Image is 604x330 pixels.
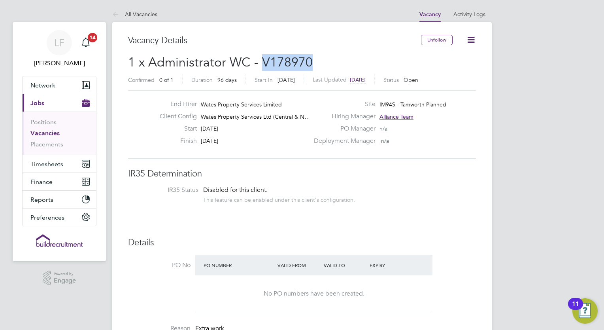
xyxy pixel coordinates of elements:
[255,76,273,83] label: Start In
[421,35,453,45] button: Unfollow
[203,194,355,203] div: This feature can be enabled under this client's configuration.
[572,304,579,314] div: 11
[379,113,413,120] span: Alliance Team
[30,160,63,168] span: Timesheets
[43,271,76,286] a: Powered byEngage
[383,76,399,83] label: Status
[153,100,197,108] label: End Hirer
[128,76,155,83] label: Confirmed
[203,290,425,298] div: No PO numbers have been created.
[404,76,418,83] span: Open
[128,237,476,248] h3: Details
[128,168,476,180] h3: IR35 Determination
[201,101,282,108] span: Wates Property Services Limited
[309,137,376,145] label: Deployment Manager
[153,137,197,145] label: Finish
[88,33,97,42] span: 14
[30,129,60,137] a: Vacancies
[128,261,191,269] label: PO No
[322,258,368,272] div: Valid To
[379,101,446,108] span: IM94S - Tamworth Planned
[572,298,598,324] button: Open Resource Center, 11 new notifications
[153,125,197,133] label: Start
[78,30,94,55] a: 14
[30,214,64,221] span: Preferences
[23,191,96,208] button: Reports
[128,55,313,70] span: 1 x Administrator WC - V178970
[22,59,96,68] span: Loarda Fregjaj
[23,173,96,190] button: Finance
[23,76,96,94] button: Network
[30,196,53,203] span: Reports
[201,137,218,144] span: [DATE]
[112,11,157,18] a: All Vacancies
[381,137,389,144] span: n/a
[350,76,366,83] span: [DATE]
[309,125,376,133] label: PO Manager
[309,112,376,121] label: Hiring Manager
[136,186,198,194] label: IR35 Status
[313,76,347,83] label: Last Updated
[191,76,213,83] label: Duration
[30,99,44,107] span: Jobs
[202,258,276,272] div: PO Number
[30,178,53,186] span: Finance
[419,11,441,18] a: Vacancy
[23,155,96,173] button: Timesheets
[201,125,218,132] span: [DATE]
[23,209,96,226] button: Preferences
[30,118,57,126] a: Positions
[277,76,295,83] span: [DATE]
[30,82,55,89] span: Network
[153,112,197,121] label: Client Config
[276,258,322,272] div: Valid From
[203,186,268,194] span: Disabled for this client.
[54,271,76,277] span: Powered by
[128,35,421,46] h3: Vacancy Details
[201,113,310,120] span: Wates Property Services Ltd (Central & N…
[159,76,174,83] span: 0 of 1
[22,30,96,68] a: LF[PERSON_NAME]
[309,100,376,108] label: Site
[368,258,414,272] div: Expiry
[30,140,63,148] a: Placements
[22,234,96,247] a: Go to home page
[36,234,83,247] img: buildrec-logo-retina.png
[54,38,64,48] span: LF
[379,125,387,132] span: n/a
[54,277,76,284] span: Engage
[23,112,96,155] div: Jobs
[453,11,485,18] a: Activity Logs
[13,22,106,261] nav: Main navigation
[217,76,237,83] span: 96 days
[23,94,96,112] button: Jobs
